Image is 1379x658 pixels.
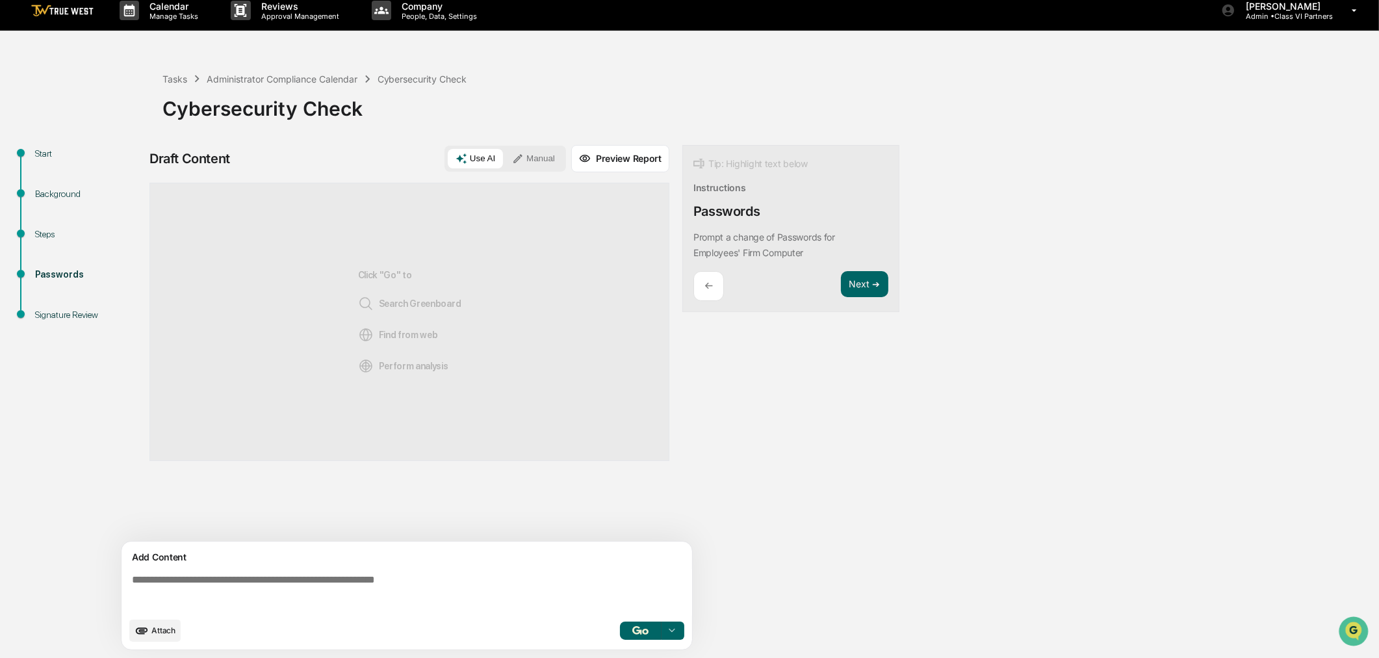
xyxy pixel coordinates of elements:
img: Search [358,296,374,311]
button: Manual [504,149,563,168]
p: How can we help? [13,27,237,48]
div: Draft Content [149,151,230,166]
div: We're available if you need us! [44,112,164,123]
span: Attestations [107,164,161,177]
p: Admin • Class VI Partners [1235,12,1333,21]
img: Go [632,626,648,635]
div: Start [35,147,142,161]
div: Signature Review [35,308,142,322]
a: 🖐️Preclearance [8,159,89,182]
p: People, Data, Settings [391,12,483,21]
img: Analysis [358,358,374,374]
div: Start new chat [44,99,213,112]
div: Cybersecurity Check [162,86,1373,120]
p: [PERSON_NAME] [1235,1,1333,12]
div: Click "Go" to [358,204,461,440]
p: Manage Tasks [139,12,205,21]
a: 🔎Data Lookup [8,183,87,207]
p: Reviews [251,1,346,12]
p: ← [704,280,713,292]
p: Approval Management [251,12,346,21]
div: Add Content [129,549,684,565]
button: upload document [129,620,181,642]
div: Passwords [693,204,760,219]
div: Background [35,187,142,201]
span: Find from web [358,327,438,343]
div: Tasks [162,73,187,85]
a: 🗄️Attestations [89,159,166,182]
span: Data Lookup [26,189,82,202]
div: Administrator Compliance Calendar [207,73,357,85]
span: Attach [151,625,175,635]
button: Go [620,622,662,640]
div: Tip: Highlight text below [693,156,808,172]
span: Perform analysis [358,358,448,374]
button: Use AI [448,149,503,168]
button: Start new chat [221,103,237,119]
img: Web [358,327,374,343]
button: Preview Report [571,145,669,172]
img: 1746055101610-c473b297-6a78-478c-a979-82029cc54cd1 [13,99,36,123]
span: Search Greenboard [358,296,461,311]
button: Next ➔ [841,271,888,298]
p: Company [391,1,483,12]
div: Passwords [35,268,142,282]
img: logo [31,5,94,17]
span: Pylon [129,220,157,230]
div: Steps [35,228,142,241]
div: Cybersecurity Check [378,73,467,85]
div: 🗄️ [94,165,105,176]
span: Preclearance [26,164,84,177]
div: 🔎 [13,190,23,200]
p: Calendar [139,1,205,12]
p: Prompt a change of Passwords for Employees' Firm Computer [693,231,835,258]
div: Instructions [693,182,746,193]
div: 🖐️ [13,165,23,176]
iframe: Open customer support [1337,615,1373,650]
a: Powered byPylon [92,220,157,230]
